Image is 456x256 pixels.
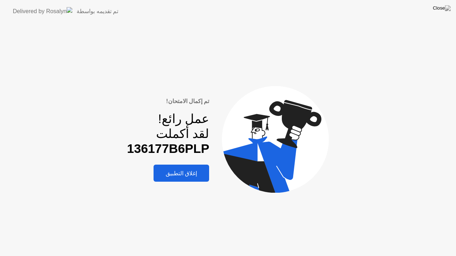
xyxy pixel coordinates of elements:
div: تم إكمال الامتحان! [127,97,209,106]
div: تم تقديمه بواسطة [77,7,118,16]
button: إغلاق التطبيق [154,165,209,182]
div: عمل رائع! لقد أكملت [127,111,209,156]
img: Close [433,5,451,11]
img: Delivered by Rosalyn [13,7,72,15]
b: 136177B6PLP [127,142,209,155]
div: إغلاق التطبيق [156,170,207,177]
